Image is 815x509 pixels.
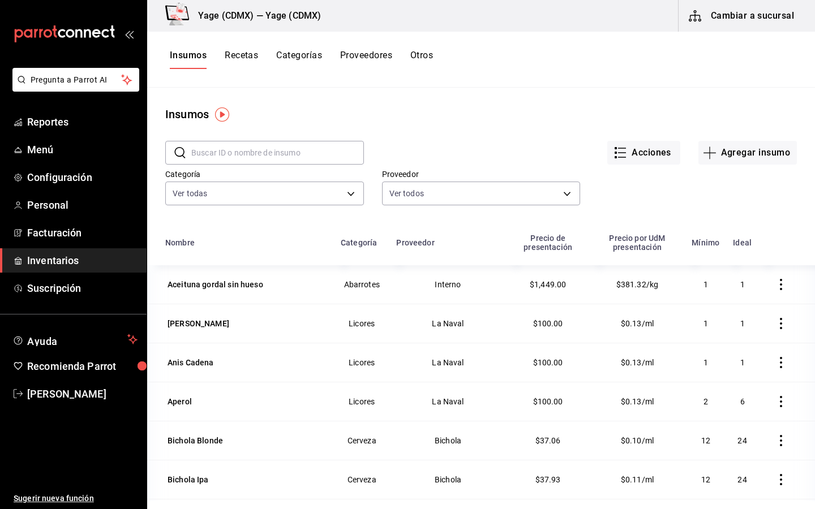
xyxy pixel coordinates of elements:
span: $37.93 [535,475,561,484]
span: $0.13/ml [621,319,654,328]
h3: Yage (CDMX) — Yage (CDMX) [189,9,321,23]
img: Tooltip marker [215,107,229,122]
span: Recomienda Parrot [27,359,138,374]
td: Bichola [389,421,506,460]
a: Pregunta a Parrot AI [8,82,139,94]
span: Ayuda [27,333,123,346]
div: Mínimo [692,238,719,247]
span: $381.32/kg [616,280,659,289]
button: open_drawer_menu [125,29,134,38]
label: Proveedor [382,170,581,178]
td: Abarrotes [334,265,389,304]
button: Acciones [607,141,680,165]
span: 12 [701,436,710,445]
button: Insumos [170,50,207,69]
div: Nombre [165,238,195,247]
div: [PERSON_NAME] [168,318,229,329]
span: $0.11/ml [621,475,654,484]
button: Otros [410,50,433,69]
td: Licores [334,382,389,421]
span: 1 [740,358,745,367]
div: Insumos [165,106,209,123]
td: La Naval [389,382,506,421]
span: Menú [27,142,138,157]
span: $100.00 [533,319,563,328]
button: Pregunta a Parrot AI [12,68,139,92]
td: Cerveza [334,421,389,460]
span: 12 [701,475,710,484]
span: $1,449.00 [530,280,566,289]
button: Agregar insumo [698,141,797,165]
span: 1 [740,280,745,289]
td: Licores [334,304,389,343]
div: Bichola Ipa [168,474,209,485]
span: $0.13/ml [621,397,654,406]
span: 24 [737,475,747,484]
td: La Naval [389,304,506,343]
span: $0.10/ml [621,436,654,445]
button: Proveedores [340,50,392,69]
button: Categorías [276,50,322,69]
div: Proveedor [396,238,434,247]
span: Facturación [27,225,138,240]
div: Bichola Blonde [168,435,223,446]
span: 1 [704,358,708,367]
span: $100.00 [533,358,563,367]
td: Cerveza [334,460,389,499]
span: Reportes [27,114,138,130]
span: [PERSON_NAME] [27,386,138,402]
span: Pregunta a Parrot AI [31,74,122,86]
div: Categoría [341,238,377,247]
div: Precio por UdM presentación [597,234,679,252]
div: Aperol [168,396,192,407]
span: 1 [704,280,708,289]
span: $100.00 [533,397,563,406]
span: Inventarios [27,253,138,268]
label: Categoría [165,170,364,178]
td: Bichola [389,460,506,499]
div: Anis Cadena [168,357,214,368]
div: navigation tabs [170,50,433,69]
div: Precio de presentación [513,234,583,252]
span: 1 [740,319,745,328]
span: 24 [737,436,747,445]
span: $37.06 [535,436,561,445]
input: Buscar ID o nombre de insumo [191,141,364,164]
span: 1 [704,319,708,328]
span: Configuración [27,170,138,185]
span: Suscripción [27,281,138,296]
td: Interno [389,265,506,304]
span: Sugerir nueva función [14,493,138,504]
span: Personal [27,197,138,213]
button: Recetas [225,50,258,69]
span: 6 [740,397,745,406]
span: $0.13/ml [621,358,654,367]
span: Ver todos [389,188,424,199]
span: Ver todas [173,188,207,199]
span: 2 [704,397,708,406]
td: La Naval [389,343,506,382]
div: Aceituna gordal sin hueso [168,279,263,290]
td: Licores [334,343,389,382]
div: Ideal [733,238,752,247]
